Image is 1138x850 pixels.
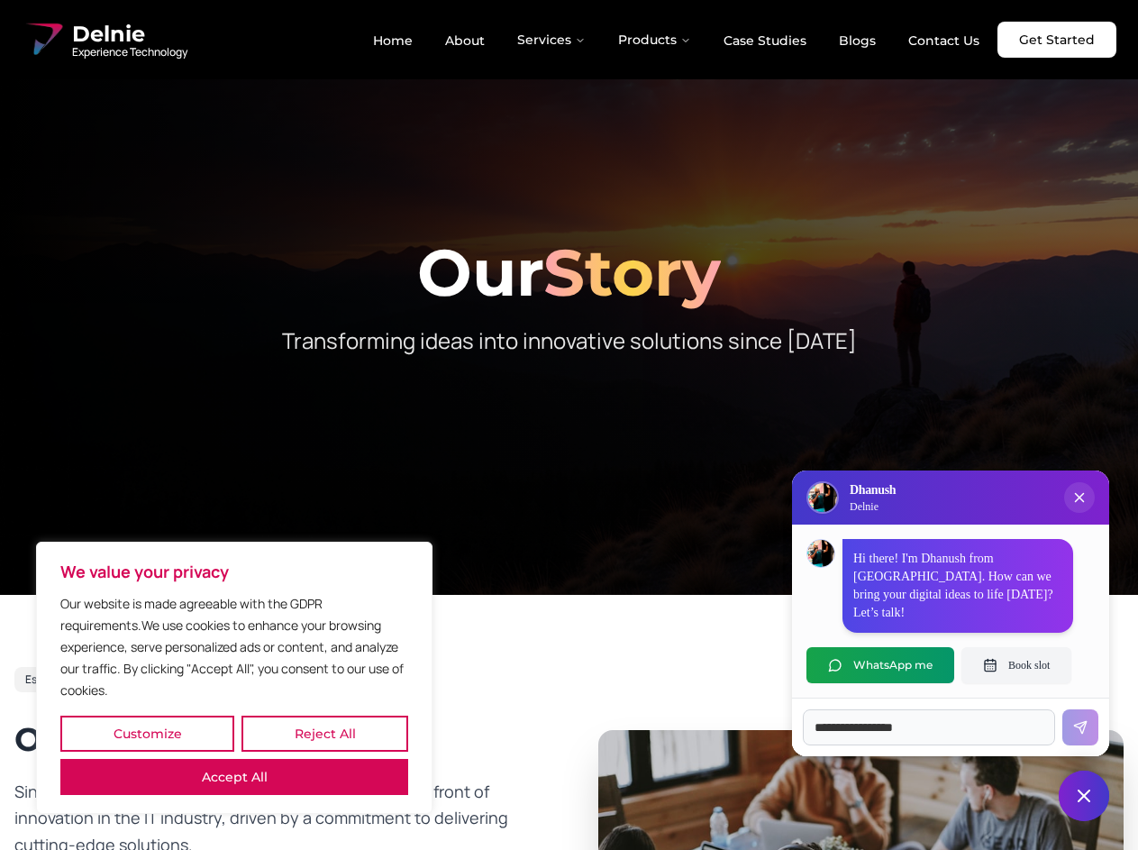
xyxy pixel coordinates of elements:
span: Story [543,233,721,312]
p: Transforming ideas into innovative solutions since [DATE] [223,326,915,355]
p: Our website is made agreeable with the GDPR requirements.We use cookies to enhance your browsing ... [60,593,408,701]
button: Close chat popup [1064,482,1095,513]
p: We value your privacy [60,561,408,582]
h2: Our Journey [14,721,541,757]
span: Delnie [72,20,187,49]
a: Delnie Logo Full [22,18,187,61]
a: Contact Us [894,25,994,56]
button: Reject All [241,716,408,752]
button: Customize [60,716,234,752]
p: Hi there! I'm Dhanush from [GEOGRAPHIC_DATA]. How can we bring your digital ideas to life [DATE]?... [853,550,1062,622]
a: Home [359,25,427,56]
span: Est. 2017 [25,672,69,687]
a: Blogs [824,25,890,56]
h1: Our [14,240,1124,305]
span: Experience Technology [72,45,187,59]
img: Dhanush [807,540,834,567]
a: Case Studies [709,25,821,56]
button: Services [503,22,600,58]
button: Accept All [60,759,408,795]
button: WhatsApp me [806,647,954,683]
h3: Dhanush [850,481,896,499]
img: Delnie Logo [808,483,837,512]
button: Products [604,22,706,58]
a: About [431,25,499,56]
button: Close chat [1059,771,1109,821]
button: Book slot [961,647,1071,683]
img: Delnie Logo [22,18,65,61]
nav: Main [359,22,994,58]
p: Delnie [850,499,896,514]
a: Get Started [997,22,1116,58]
